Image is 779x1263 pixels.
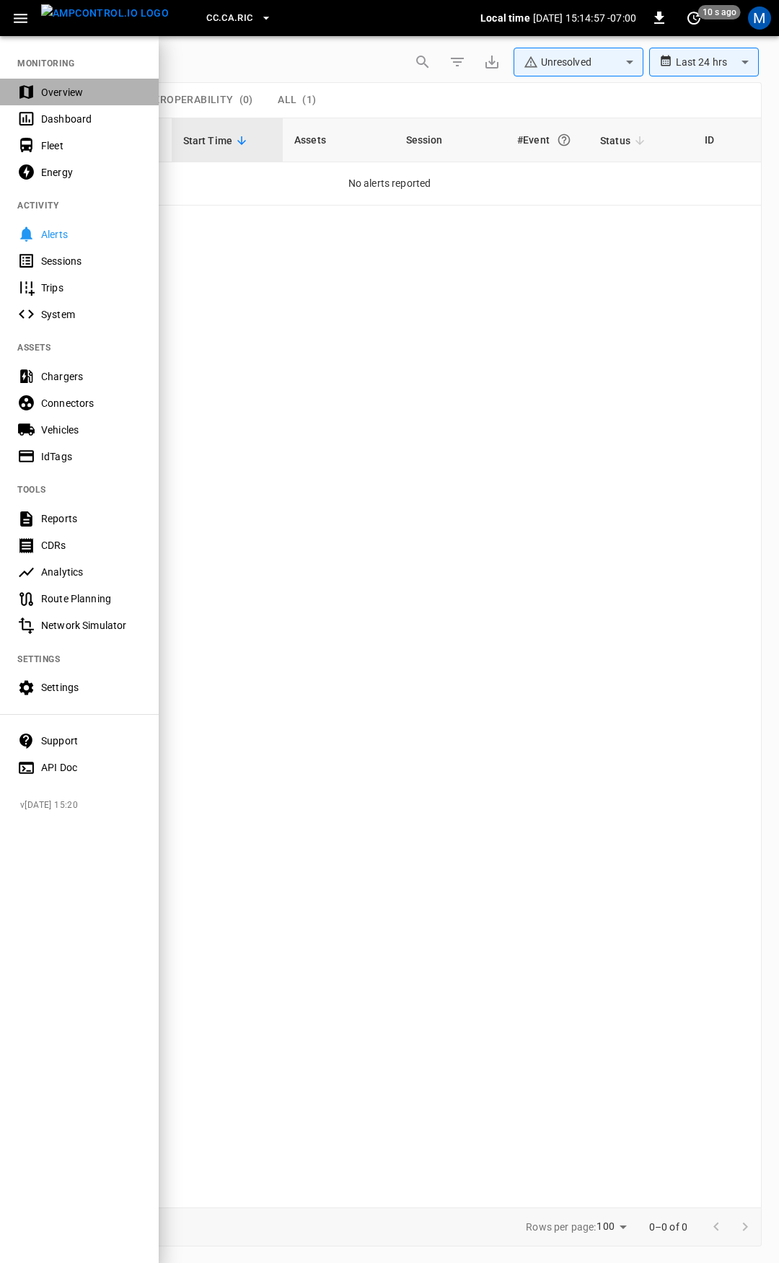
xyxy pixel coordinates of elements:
div: Vehicles [41,423,141,437]
div: Analytics [41,565,141,579]
span: 10 s ago [698,5,741,19]
div: Fleet [41,138,141,153]
div: Connectors [41,396,141,410]
div: CDRs [41,538,141,553]
div: profile-icon [748,6,771,30]
div: Settings [41,680,141,695]
div: Reports [41,511,141,526]
div: System [41,307,141,322]
div: Alerts [41,227,141,242]
button: set refresh interval [682,6,705,30]
div: Sessions [41,254,141,268]
div: Trips [41,281,141,295]
div: API Doc [41,760,141,775]
div: Network Simulator [41,618,141,633]
div: Route Planning [41,591,141,606]
div: Support [41,734,141,748]
div: Dashboard [41,112,141,126]
div: Overview [41,85,141,100]
span: v [DATE] 15:20 [20,798,147,813]
img: ampcontrol.io logo [41,4,169,22]
div: Energy [41,165,141,180]
div: Chargers [41,369,141,384]
p: [DATE] 15:14:57 -07:00 [533,11,636,25]
div: IdTags [41,449,141,464]
p: Local time [480,11,530,25]
span: CC.CA.RIC [206,10,252,27]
